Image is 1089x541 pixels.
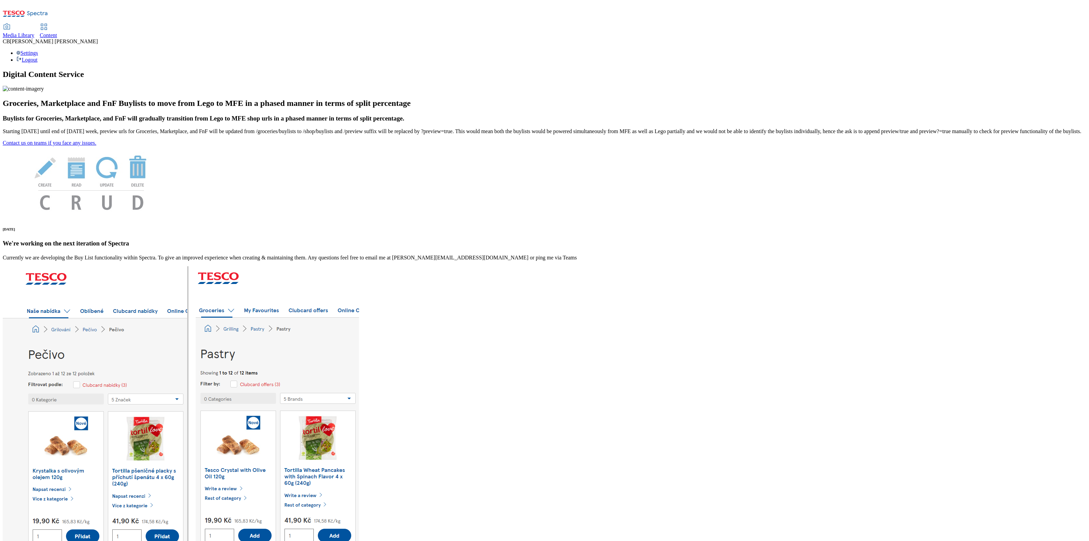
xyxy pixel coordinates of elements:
[40,24,57,38] a: Content
[3,227,1086,231] h6: [DATE]
[3,255,1086,261] p: Currently we are developing the Buy List functionality within Spectra. To give an improved experi...
[40,32,57,38] span: Content
[3,38,10,44] span: CB
[3,24,34,38] a: Media Library
[3,240,1086,247] h3: We're working on the next iteration of Spectra
[10,38,98,44] span: [PERSON_NAME] [PERSON_NAME]
[3,86,44,92] img: content-imagery
[16,57,37,63] a: Logout
[3,99,1086,108] h2: Groceries, Marketplace and FnF Buylists to move from Lego to MFE in a phased manner in terms of s...
[3,115,1086,122] h3: Buylists for Groceries, Marketplace, and FnF will gradually transition from Lego to MFE shop urls...
[3,70,1086,79] h1: Digital Content Service
[3,128,1086,134] p: Starting [DATE] until end of [DATE] week, preview urls for Groceries, Marketplace, and FnF will b...
[3,146,180,217] img: News Image
[3,32,34,38] span: Media Library
[16,50,38,56] a: Settings
[3,140,96,146] a: Contact us on teams if you face any issues.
